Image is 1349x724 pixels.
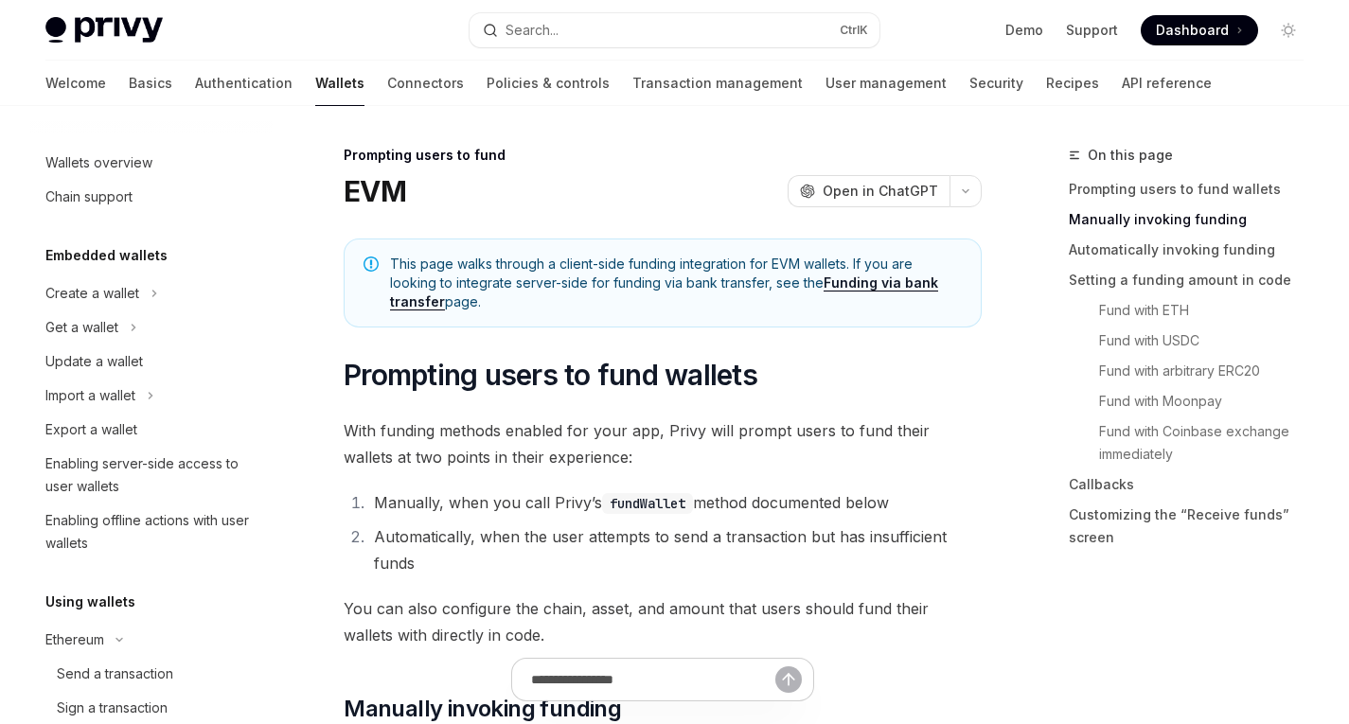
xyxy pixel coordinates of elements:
div: Get a wallet [45,316,118,339]
div: Ethereum [45,628,104,651]
div: Search... [506,19,559,42]
div: Send a transaction [57,662,173,685]
a: Fund with USDC [1099,326,1319,356]
a: Automatically invoking funding [1069,235,1319,265]
span: Dashboard [1156,21,1229,40]
a: Policies & controls [487,61,610,106]
a: Send a transaction [30,657,273,691]
a: Demo [1005,21,1043,40]
a: Wallets [315,61,364,106]
button: Send message [775,666,802,693]
div: Sign a transaction [57,697,168,719]
a: User management [825,61,947,106]
span: This page walks through a client-side funding integration for EVM wallets. If you are looking to ... [390,255,962,311]
a: Connectors [387,61,464,106]
h5: Using wallets [45,591,135,613]
h1: EVM [344,174,406,208]
a: Callbacks [1069,469,1319,500]
a: Export a wallet [30,413,273,447]
svg: Note [364,256,379,272]
a: Update a wallet [30,344,273,379]
div: Prompting users to fund [344,146,982,165]
a: Dashboard [1141,15,1258,45]
a: Wallets overview [30,146,273,180]
div: Import a wallet [45,384,135,407]
a: Fund with ETH [1099,295,1319,326]
li: Automatically, when the user attempts to send a transaction but has insufficient funds [368,523,982,576]
a: Transaction management [632,61,803,106]
div: Export a wallet [45,418,137,441]
a: Prompting users to fund wallets [1069,174,1319,204]
a: Security [969,61,1023,106]
button: Open in ChatGPT [788,175,950,207]
div: Enabling server-side access to user wallets [45,452,261,498]
a: Enabling server-side access to user wallets [30,447,273,503]
img: light logo [45,17,163,44]
div: Wallets overview [45,151,152,174]
div: Create a wallet [45,282,139,305]
a: Customizing the “Receive funds” screen [1069,500,1319,553]
a: Basics [129,61,172,106]
div: Enabling offline actions with user wallets [45,509,261,555]
a: Recipes [1046,61,1099,106]
span: With funding methods enabled for your app, Privy will prompt users to fund their wallets at two p... [344,417,982,470]
span: Open in ChatGPT [823,182,938,201]
button: Search...CtrlK [470,13,879,47]
a: Fund with Coinbase exchange immediately [1099,416,1319,469]
a: Fund with arbitrary ERC20 [1099,356,1319,386]
li: Manually, when you call Privy’s method documented below [368,489,982,516]
a: Fund with Moonpay [1099,386,1319,416]
h5: Embedded wallets [45,244,168,267]
span: You can also configure the chain, asset, and amount that users should fund their wallets with dir... [344,595,982,648]
a: Setting a funding amount in code [1069,265,1319,295]
span: Ctrl K [840,23,868,38]
a: Chain support [30,180,273,214]
a: Support [1066,21,1118,40]
a: Authentication [195,61,293,106]
button: Toggle dark mode [1273,15,1304,45]
code: fundWallet [602,493,693,514]
a: API reference [1122,61,1212,106]
div: Chain support [45,185,133,208]
a: Welcome [45,61,106,106]
span: On this page [1088,144,1173,167]
a: Enabling offline actions with user wallets [30,503,273,560]
span: Prompting users to fund wallets [344,358,757,392]
div: Update a wallet [45,350,143,373]
a: Manually invoking funding [1069,204,1319,235]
